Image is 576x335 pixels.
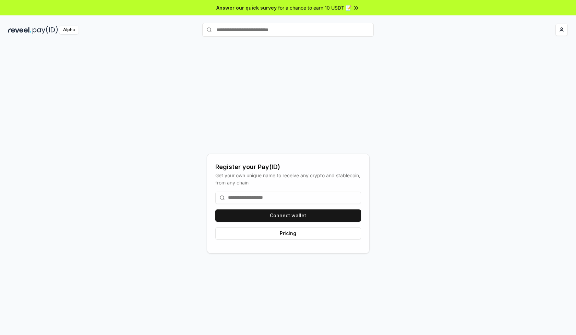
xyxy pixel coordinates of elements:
[8,26,31,34] img: reveel_dark
[215,227,361,240] button: Pricing
[215,209,361,222] button: Connect wallet
[216,4,277,11] span: Answer our quick survey
[278,4,351,11] span: for a chance to earn 10 USDT 📝
[59,26,79,34] div: Alpha
[33,26,58,34] img: pay_id
[215,162,361,172] div: Register your Pay(ID)
[215,172,361,186] div: Get your own unique name to receive any crypto and stablecoin, from any chain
